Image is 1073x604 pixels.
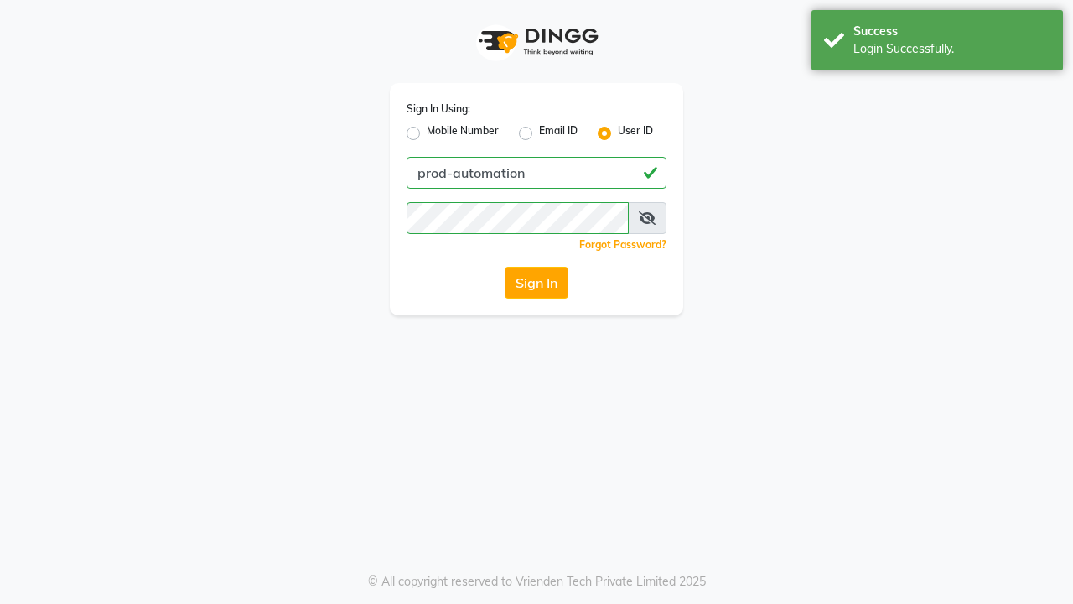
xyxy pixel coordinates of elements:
[618,123,653,143] label: User ID
[407,102,470,117] label: Sign In Using:
[407,202,629,234] input: Username
[505,267,568,299] button: Sign In
[853,40,1050,58] div: Login Successfully.
[407,157,666,189] input: Username
[427,123,499,143] label: Mobile Number
[579,238,666,251] a: Forgot Password?
[853,23,1050,40] div: Success
[539,123,578,143] label: Email ID
[469,17,604,66] img: logo1.svg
